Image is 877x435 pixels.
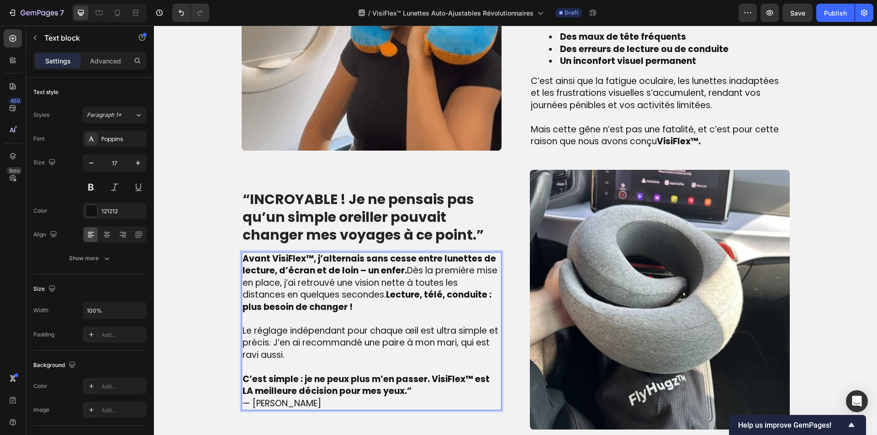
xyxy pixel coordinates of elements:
div: Image [33,406,49,414]
button: Paragraph 1* [83,107,147,123]
div: Size [33,157,58,169]
iframe: Design area [154,26,877,435]
div: Add... [101,383,144,391]
div: Align [33,229,59,241]
p: Text block [44,32,122,43]
span: Paragraph 1* [87,111,122,119]
div: Font [33,135,45,143]
span: VisiFlex™ Lunettes Auto-Ajustables Révolutionnaires [372,8,534,18]
strong: C’est simple : je ne peux plus m’en passer. VisiFlex™ est LA meilleure décision pour mes yeux.” [89,347,336,372]
p: Advanced [90,56,121,66]
span: / [368,8,370,18]
div: Size [33,283,58,295]
strong: Des maux de tête fréquents [406,5,532,17]
button: Save [782,4,813,22]
div: 450 [9,97,22,105]
div: Undo/Redo [172,4,209,22]
span: Save [790,9,805,17]
strong: “INCROYABLE ! Je ne pensais pas qu’un simple oreiller pouvait changer mes voyages à ce point.” [89,164,330,219]
div: Add... [101,406,144,414]
button: Show survey - Help us improve GemPages! [738,419,857,430]
div: Background [33,359,78,372]
strong: Avant VisiFlex™, j’alternais sans cesse entre lunettes de lecture, d’écran et de loin – un enfer. [89,227,342,252]
div: 121212 [101,207,144,215]
button: Show more [33,250,147,267]
div: Color [33,382,48,390]
div: Text style [33,88,58,96]
div: Beta [7,167,22,174]
p: ⁠⁠⁠⁠⁠⁠⁠ [89,165,347,218]
div: Open Intercom Messenger [846,390,868,412]
span: Help us improve GemPages! [738,421,846,430]
div: Show more [69,254,111,263]
div: Styles [33,111,49,119]
span: C’est ainsi que la fatigue oculaire, les lunettes inadaptées et les frustrations visuelles s’accu... [377,49,625,86]
strong: Des erreurs de lecture ou de conduite [406,17,575,30]
div: Add... [101,331,144,339]
div: Poppins [101,135,144,143]
div: Rich Text Editor. Editing area: main [88,226,348,385]
img: gempages_540190890933617569-d56358f7-03bf-4d37-8669-3dd429866486.jpg [376,144,636,404]
span: Le réglage indépendant pour chaque œil est ultra simple et précis. J’en ai recommandé une paire à... [89,299,344,335]
input: Auto [83,302,146,319]
p: 7 [60,7,64,18]
div: Publish [824,8,847,18]
span: Draft [565,9,578,17]
span: Dès la première mise en place, j’ai retrouvé une vision nette à toutes les distances en quelques ... [89,227,343,288]
span: Mais cette gêne n’est pas une fatalité, et c’est pour cette raison que nous avons conçu [377,98,625,122]
h2: Rich Text Editor. Editing area: main [88,164,348,219]
div: Padding [33,330,54,339]
div: Color [33,207,48,215]
strong: Lecture, télé, conduite : plus besoin de changer ! [89,263,338,288]
p: Settings [45,56,71,66]
span: — [PERSON_NAME] [89,372,167,384]
strong: Un inconfort visuel permanent [406,29,542,42]
button: Publish [816,4,855,22]
strong: VisiFlex™. [503,110,547,122]
div: Width [33,306,48,314]
button: 7 [4,4,68,22]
